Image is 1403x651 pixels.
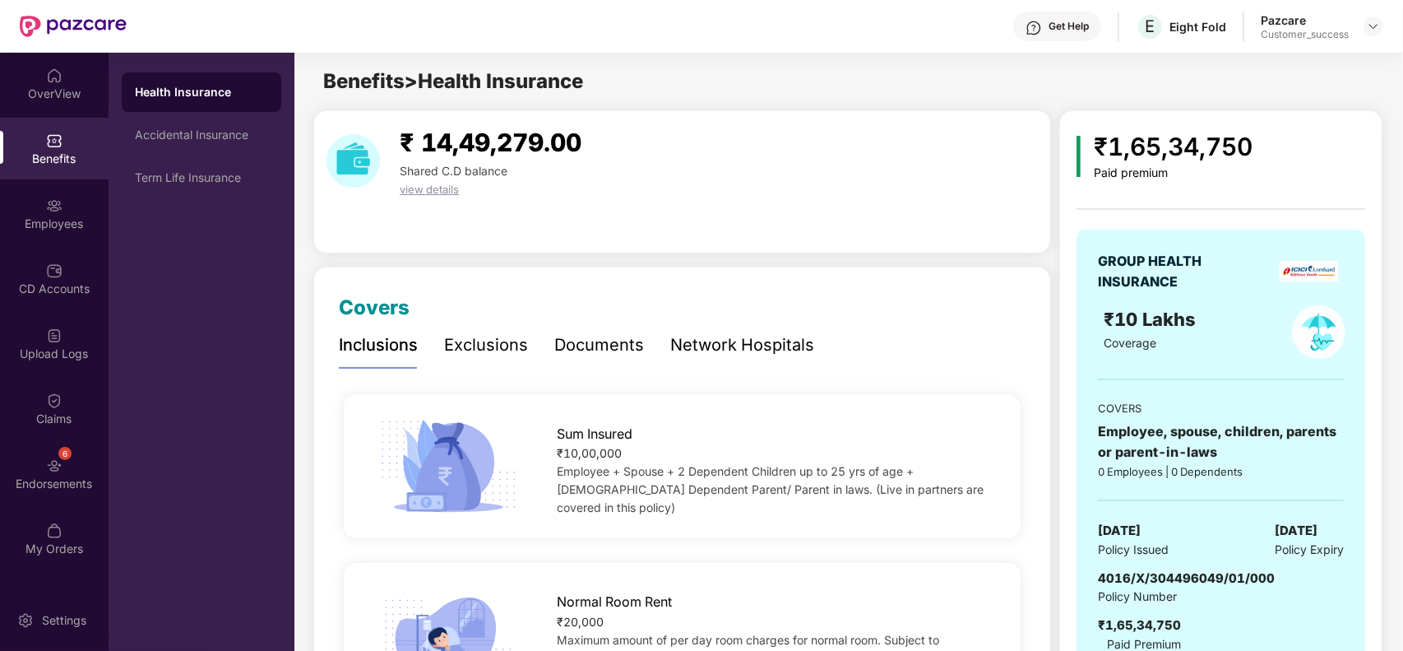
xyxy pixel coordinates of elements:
[1146,16,1155,36] span: E
[135,128,268,142] div: Accidental Insurance
[557,424,632,444] span: Sum Insured
[1077,136,1081,177] img: icon
[326,134,380,188] img: download
[554,332,644,358] div: Documents
[400,128,581,157] span: ₹ 14,49,279.00
[1098,463,1344,480] div: 0 Employees | 0 Dependents
[1104,336,1156,350] span: Coverage
[1261,28,1349,41] div: Customer_success
[323,69,583,93] span: Benefits > Health Insurance
[20,16,127,37] img: New Pazcare Logo
[46,67,63,84] img: svg+xml;base64,PHN2ZyBpZD0iSG9tZSIgeG1sbnM9Imh0dHA6Ly93d3cudzMub3JnLzIwMDAvc3ZnIiB3aWR0aD0iMjAiIG...
[1367,20,1380,33] img: svg+xml;base64,PHN2ZyBpZD0iRHJvcGRvd24tMzJ4MzIiIHhtbG5zPSJodHRwOi8vd3d3LnczLm9yZy8yMDAwL3N2ZyIgd2...
[339,295,410,319] span: Covers
[135,171,268,184] div: Term Life Insurance
[557,613,991,631] div: ₹20,000
[374,415,522,518] img: icon
[1098,589,1177,603] span: Policy Number
[1292,305,1345,359] img: policyIcon
[400,164,507,178] span: Shared C.D balance
[1275,521,1317,541] span: [DATE]
[37,612,91,629] div: Settings
[46,393,63,409] img: svg+xml;base64,PHN2ZyBpZD0iQ2xhaW0iIHhtbG5zPSJodHRwOi8vd3d3LnczLm9yZy8yMDAwL3N2ZyIgd2lkdGg9IjIwIi...
[1104,309,1201,330] span: ₹10 Lakhs
[46,458,63,474] img: svg+xml;base64,PHN2ZyBpZD0iRW5kb3JzZW1lbnRzIiB4bWxucz0iaHR0cDovL3d3dy53My5vcmcvMjAwMC9zdmciIHdpZH...
[557,464,984,514] span: Employee + Spouse + 2 Dependent Children up to 25 yrs of age + [DEMOGRAPHIC_DATA] Dependent Paren...
[1098,400,1344,416] div: COVERS
[1169,19,1226,35] div: Eight Fold
[1098,521,1141,541] span: [DATE]
[1275,541,1344,559] span: Policy Expiry
[1098,570,1275,586] span: 4016/X/304496049/01/000
[557,444,991,463] div: ₹10,00,000
[46,133,63,149] img: svg+xml;base64,PHN2ZyBpZD0iQmVuZWZpdHMiIHhtbG5zPSJodHRwOi8vd3d3LnczLm9yZy8yMDAwL3N2ZyIgd2lkdGg9Ij...
[444,332,528,358] div: Exclusions
[1098,541,1169,559] span: Policy Issued
[339,332,418,358] div: Inclusions
[1261,12,1349,28] div: Pazcare
[400,183,459,196] span: view details
[135,84,268,100] div: Health Insurance
[1026,20,1042,36] img: svg+xml;base64,PHN2ZyBpZD0iSGVscC0zMngzMiIgeG1sbnM9Imh0dHA6Ly93d3cudzMub3JnLzIwMDAvc3ZnIiB3aWR0aD...
[17,612,34,629] img: svg+xml;base64,PHN2ZyBpZD0iU2V0dGluZy0yMHgyMCIgeG1sbnM9Imh0dHA6Ly93d3cudzMub3JnLzIwMDAvc3ZnIiB3aW...
[46,328,63,344] img: svg+xml;base64,PHN2ZyBpZD0iVXBsb2FkX0xvZ3MiIGRhdGEtbmFtZT0iVXBsb2FkIExvZ3MiIHhtbG5zPSJodHRwOi8vd3...
[1049,20,1089,33] div: Get Help
[557,592,672,612] span: Normal Room Rent
[46,263,63,279] img: svg+xml;base64,PHN2ZyBpZD0iQ0RfQWNjb3VudHMiIGRhdGEtbmFtZT0iQ0QgQWNjb3VudHMiIHhtbG5zPSJodHRwOi8vd3...
[46,198,63,214] img: svg+xml;base64,PHN2ZyBpZD0iRW1wbG95ZWVzIiB4bWxucz0iaHR0cDovL3d3dy53My5vcmcvMjAwMC9zdmciIHdpZHRoPS...
[1098,421,1344,463] div: Employee, spouse, children, parents or parent-in-laws
[58,447,72,460] div: 6
[46,523,63,539] img: svg+xml;base64,PHN2ZyBpZD0iTXlfT3JkZXJzIiBkYXRhLW5hbWU9Ik15IE9yZGVycyIgeG1sbnM9Imh0dHA6Ly93d3cudz...
[1280,261,1338,281] img: insurerLogo
[1098,616,1181,635] div: ₹1,65,34,750
[1094,128,1253,166] div: ₹1,65,34,750
[1094,166,1253,180] div: Paid premium
[1098,251,1242,292] div: GROUP HEALTH INSURANCE
[670,332,814,358] div: Network Hospitals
